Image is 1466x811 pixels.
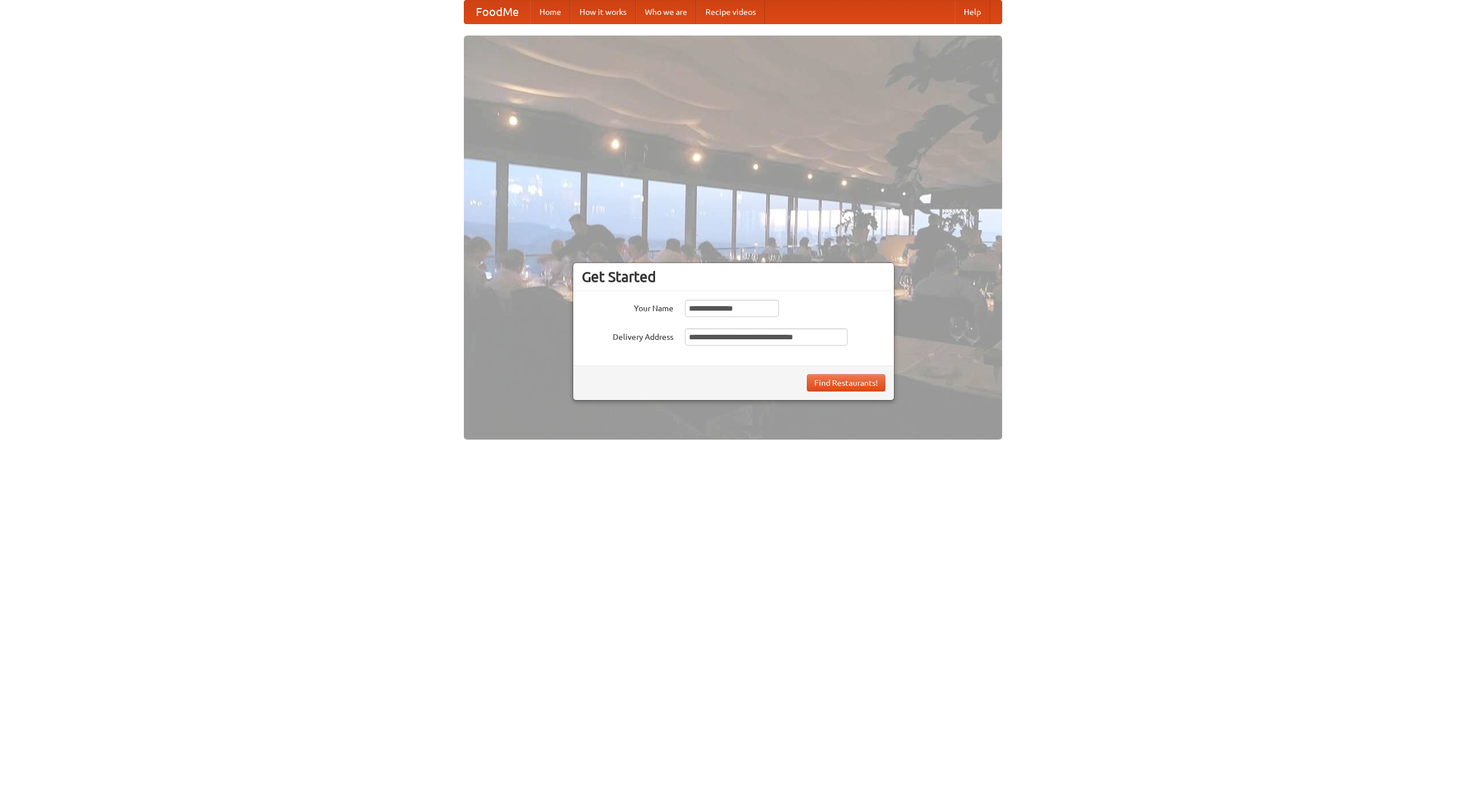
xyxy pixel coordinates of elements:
label: Delivery Address [582,328,673,343]
a: Home [530,1,570,23]
a: FoodMe [464,1,530,23]
a: How it works [570,1,636,23]
a: Recipe videos [696,1,765,23]
button: Find Restaurants! [807,374,885,391]
label: Your Name [582,300,673,314]
h3: Get Started [582,268,885,285]
a: Who we are [636,1,696,23]
a: Help [955,1,990,23]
